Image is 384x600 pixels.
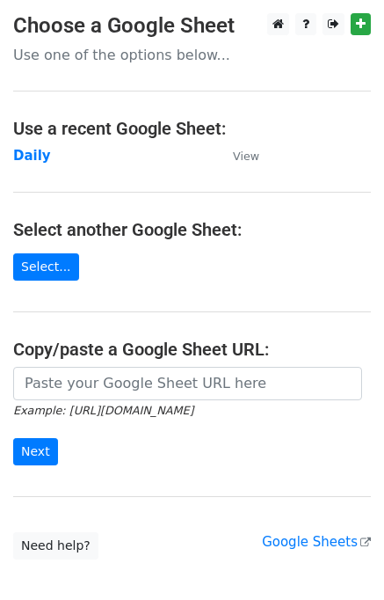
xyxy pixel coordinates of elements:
a: Select... [13,253,79,281]
small: View [233,150,259,163]
a: Need help? [13,532,98,560]
h4: Use a recent Google Sheet: [13,118,371,139]
a: Daily [13,148,51,164]
h4: Copy/paste a Google Sheet URL: [13,339,371,360]
h3: Choose a Google Sheet [13,13,371,39]
a: Google Sheets [262,534,371,550]
a: View [215,148,259,164]
small: Example: [URL][DOMAIN_NAME] [13,404,193,417]
input: Next [13,438,58,465]
h4: Select another Google Sheet: [13,219,371,240]
p: Use one of the options below... [13,46,371,64]
input: Paste your Google Sheet URL here [13,367,362,400]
